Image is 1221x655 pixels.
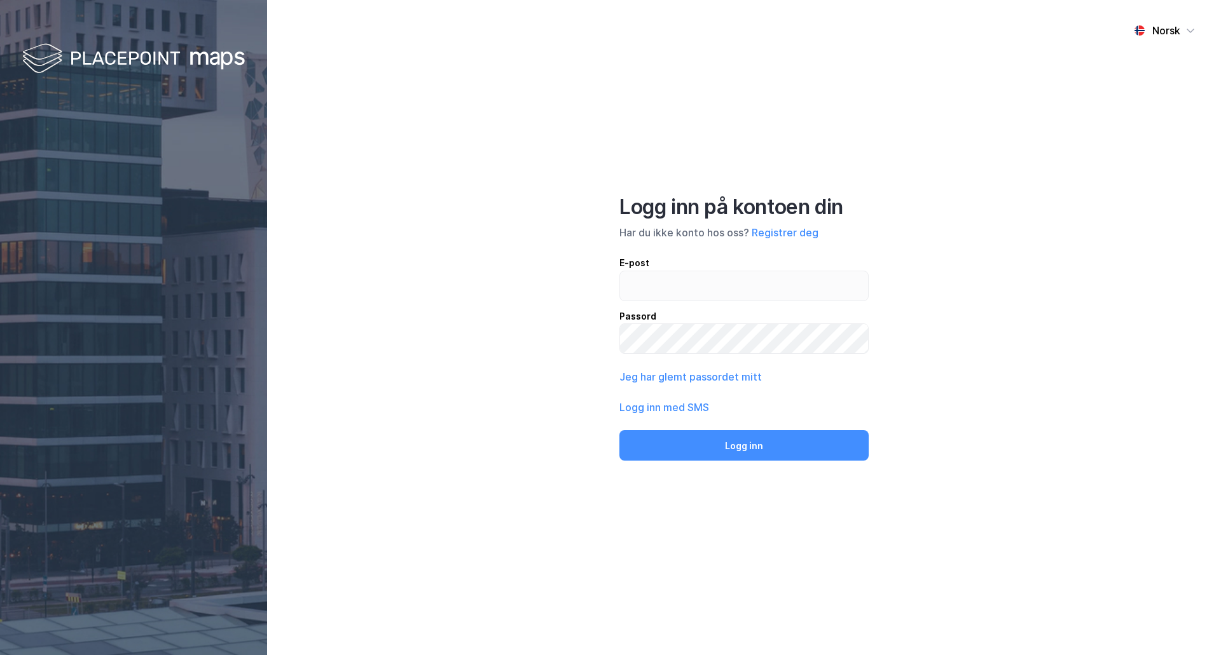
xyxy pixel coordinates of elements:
[619,369,762,384] button: Jeg har glemt passordet mitt
[619,225,869,240] div: Har du ikke konto hos oss?
[22,41,245,78] img: logo-white.f07954bde2210d2a523dddb988cd2aa7.svg
[619,430,869,461] button: Logg inn
[752,225,818,240] button: Registrer deg
[619,255,869,271] div: E-post
[1152,23,1180,38] div: Norsk
[619,194,869,220] div: Logg inn på kontoen din
[619,400,709,415] button: Logg inn med SMS
[619,309,869,324] div: Passord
